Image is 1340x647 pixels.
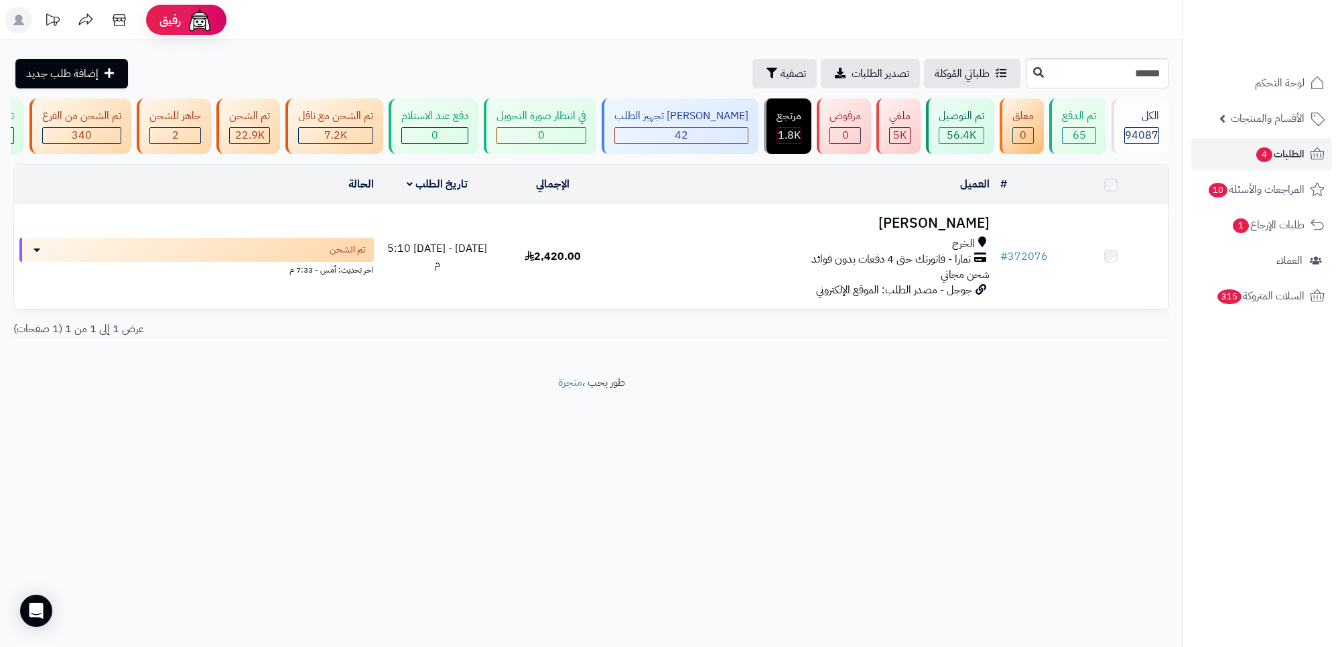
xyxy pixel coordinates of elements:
[431,127,438,143] span: 0
[1000,248,1048,265] a: #372076
[816,282,972,298] span: جوجل - مصدر الطلب: الموقع الإلكتروني
[614,109,748,124] div: [PERSON_NAME] تجهيز الطلب
[852,66,909,82] span: تصدير الطلبات
[186,7,213,33] img: ai-face.png
[407,176,468,192] a: تاريخ الطلب
[1013,128,1033,143] div: 0
[889,109,911,124] div: ملغي
[159,12,181,28] span: رفيق
[1207,180,1304,199] span: المراجعات والأسئلة
[1191,244,1332,277] a: العملاء
[1231,109,1304,128] span: الأقسام والمنتجات
[778,127,801,143] span: 1.8K
[616,216,990,231] h3: [PERSON_NAME]
[330,243,366,257] span: تم الشحن
[777,128,801,143] div: 1804
[1209,183,1227,198] span: 10
[229,109,270,124] div: تم الشحن
[752,59,817,88] button: تصفية
[3,321,592,337] div: عرض 1 إلى 1 من 1 (1 صفحات)
[1191,138,1332,170] a: الطلبات4
[1073,127,1086,143] span: 65
[1000,176,1007,192] a: #
[1191,67,1332,99] a: لوحة التحكم
[26,66,98,82] span: إضافة طلب جديد
[1255,145,1304,163] span: الطلبات
[214,98,283,154] a: تم الشحن 22.9K
[150,128,200,143] div: 2
[1276,251,1302,270] span: العملاء
[761,98,814,154] a: مرتجع 1.8K
[172,127,179,143] span: 2
[829,109,861,124] div: مرفوض
[599,98,761,154] a: [PERSON_NAME] تجهيز الطلب 42
[235,127,265,143] span: 22.9K
[941,267,990,283] span: شحن مجاني
[27,98,134,154] a: تم الشحن من الفرع 340
[134,98,214,154] a: جاهز للشحن 2
[1231,216,1304,234] span: طلبات الإرجاع
[283,98,386,154] a: تم الشحن مع ناقل 7.2K
[935,66,990,82] span: طلباتي المُوكلة
[874,98,923,154] a: ملغي 5K
[558,374,582,390] a: متجرة
[1191,209,1332,241] a: طلبات الإرجاع1
[1233,218,1249,233] span: 1
[781,66,806,82] span: تصفية
[481,98,599,154] a: في انتظار صورة التحويل 0
[324,127,347,143] span: 7.2K
[15,59,128,88] a: إضافة طلب جديد
[842,127,849,143] span: 0
[893,127,907,143] span: 5K
[997,98,1047,154] a: معلق 0
[536,176,569,192] a: الإجمالي
[20,595,52,627] div: Open Intercom Messenger
[1020,127,1026,143] span: 0
[830,128,860,143] div: 0
[1000,248,1008,265] span: #
[777,109,801,124] div: مرتجع
[939,128,984,143] div: 56436
[1191,173,1332,206] a: المراجعات والأسئلة10
[387,240,487,272] span: [DATE] - [DATE] 5:10 م
[615,128,748,143] div: 42
[1217,289,1242,304] span: 315
[1125,127,1158,143] span: 94087
[348,176,374,192] a: الحالة
[401,109,468,124] div: دفع عند الاستلام
[952,236,975,252] span: الخرج
[1191,280,1332,312] a: السلات المتروكة315
[1012,109,1034,124] div: معلق
[1216,287,1304,305] span: السلات المتروكة
[43,128,121,143] div: 340
[1124,109,1159,124] div: الكل
[386,98,481,154] a: دفع عند الاستلام 0
[939,109,984,124] div: تم التوصيل
[496,109,586,124] div: في انتظار صورة التحويل
[1063,128,1095,143] div: 65
[149,109,201,124] div: جاهز للشحن
[821,59,920,88] a: تصدير الطلبات
[814,98,874,154] a: مرفوض 0
[1109,98,1172,154] a: الكل94087
[947,127,976,143] span: 56.4K
[1047,98,1109,154] a: تم الدفع 65
[42,109,121,124] div: تم الشحن من الفرع
[890,128,910,143] div: 4954
[402,128,468,143] div: 0
[1249,38,1327,66] img: logo-2.png
[923,98,997,154] a: تم التوصيل 56.4K
[72,127,92,143] span: 340
[924,59,1020,88] a: طلباتي المُوكلة
[1256,147,1272,162] span: 4
[811,252,971,267] span: تمارا - فاتورتك حتى 4 دفعات بدون فوائد
[538,127,545,143] span: 0
[1062,109,1096,124] div: تم الدفع
[299,128,373,143] div: 7223
[1255,74,1304,92] span: لوحة التحكم
[960,176,990,192] a: العميل
[525,248,581,265] span: 2,420.00
[675,127,688,143] span: 42
[36,7,69,37] a: تحديثات المنصة
[298,109,373,124] div: تم الشحن مع ناقل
